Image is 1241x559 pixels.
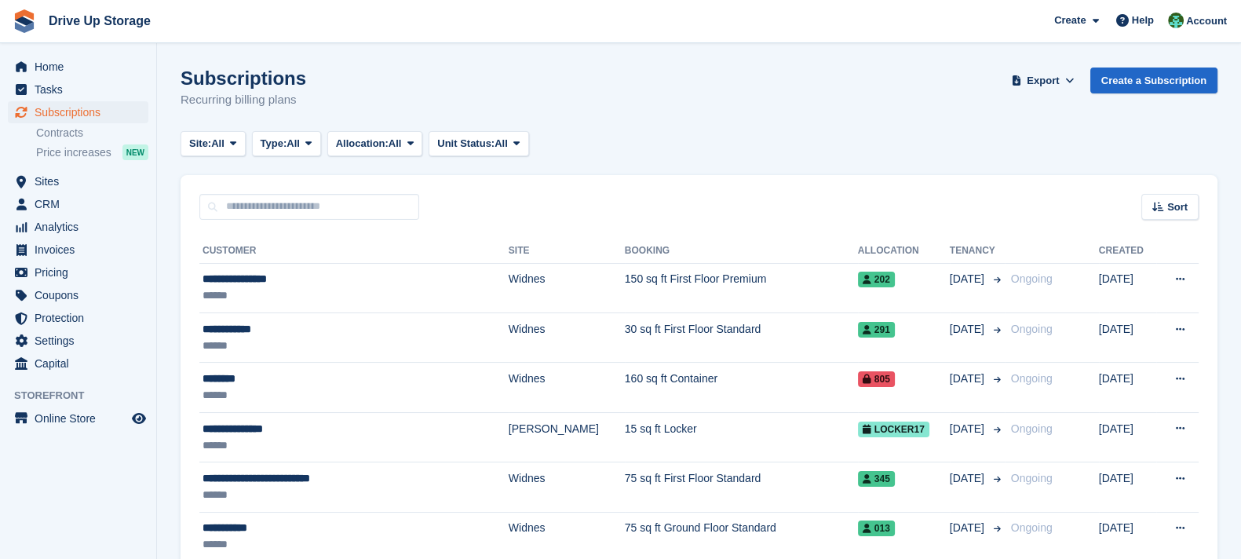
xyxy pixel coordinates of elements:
span: Ongoing [1011,472,1053,484]
span: Ongoing [1011,323,1053,335]
span: [DATE] [950,371,987,387]
button: Unit Status: All [429,131,528,157]
span: Create [1054,13,1086,28]
span: [DATE] [950,520,987,536]
span: Analytics [35,216,129,238]
span: [DATE] [950,470,987,487]
span: Settings [35,330,129,352]
span: Protection [35,307,129,329]
span: Help [1132,13,1154,28]
th: Customer [199,239,509,264]
th: Created [1099,239,1156,264]
span: Online Store [35,407,129,429]
th: Site [509,239,625,264]
a: menu [8,330,148,352]
span: [DATE] [950,271,987,287]
span: 805 [858,371,895,387]
span: Ongoing [1011,521,1053,534]
td: [DATE] [1099,313,1156,363]
span: Storefront [14,388,156,404]
span: Capital [35,353,129,374]
span: Home [35,56,129,78]
a: menu [8,284,148,306]
a: menu [8,101,148,123]
span: Tasks [35,79,129,100]
a: Drive Up Storage [42,8,157,34]
span: Sites [35,170,129,192]
div: NEW [122,144,148,160]
th: Allocation [858,239,950,264]
span: All [389,136,402,152]
span: Ongoing [1011,272,1053,285]
span: All [211,136,224,152]
span: Price increases [36,145,111,160]
a: menu [8,239,148,261]
a: menu [8,170,148,192]
a: Preview store [130,409,148,428]
td: [DATE] [1099,412,1156,462]
td: Widnes [509,462,625,512]
img: Camille [1168,13,1184,28]
a: menu [8,79,148,100]
span: Locker17 [858,422,929,437]
a: menu [8,353,148,374]
a: menu [8,261,148,283]
span: Account [1186,13,1227,29]
a: Price increases NEW [36,144,148,161]
td: 150 sq ft First Floor Premium [625,263,858,312]
span: Site: [189,136,211,152]
span: Allocation: [336,136,389,152]
span: Subscriptions [35,101,129,123]
button: Type: All [252,131,321,157]
span: Ongoing [1011,372,1053,385]
td: 160 sq ft Container [625,363,858,412]
a: menu [8,307,148,329]
img: stora-icon-8386f47178a22dfd0bd8f6a31ec36ba5ce8667c1dd55bd0f319d3a0aa187defe.svg [13,9,36,33]
span: 345 [858,471,895,487]
td: [DATE] [1099,363,1156,412]
span: 013 [858,521,895,536]
span: Sort [1167,199,1188,215]
span: CRM [35,193,129,215]
td: Widnes [509,263,625,312]
a: Create a Subscription [1090,68,1217,93]
a: menu [8,56,148,78]
a: Contracts [36,126,148,141]
td: Widnes [509,313,625,363]
a: menu [8,216,148,238]
td: [DATE] [1099,263,1156,312]
span: Export [1027,73,1059,89]
span: Unit Status: [437,136,495,152]
span: Ongoing [1011,422,1053,435]
td: [PERSON_NAME] [509,412,625,462]
td: [DATE] [1099,462,1156,512]
td: 75 sq ft First Floor Standard [625,462,858,512]
button: Allocation: All [327,131,423,157]
a: menu [8,193,148,215]
td: 30 sq ft First Floor Standard [625,313,858,363]
a: menu [8,407,148,429]
h1: Subscriptions [181,68,306,89]
span: Invoices [35,239,129,261]
span: All [287,136,300,152]
span: All [495,136,508,152]
span: Pricing [35,261,129,283]
button: Export [1009,68,1078,93]
span: Type: [261,136,287,152]
th: Booking [625,239,858,264]
span: 202 [858,272,895,287]
span: [DATE] [950,321,987,338]
button: Site: All [181,131,246,157]
span: [DATE] [950,421,987,437]
td: Widnes [509,363,625,412]
td: 15 sq ft Locker [625,412,858,462]
span: 291 [858,322,895,338]
p: Recurring billing plans [181,91,306,109]
span: Coupons [35,284,129,306]
th: Tenancy [950,239,1005,264]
